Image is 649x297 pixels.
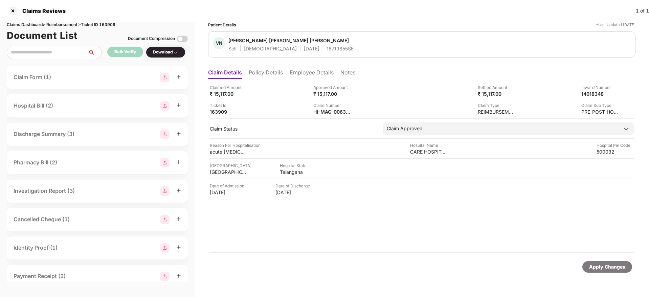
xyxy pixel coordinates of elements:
div: Document Compression [128,36,175,42]
img: svg+xml;base64,PHN2ZyBpZD0iVG9nZ2xlLTMyeDMyIiB4bWxucz0iaHR0cDovL3d3dy53My5vcmcvMjAwMC9zdmciIHdpZH... [177,33,188,44]
div: [DATE] [304,45,319,52]
div: Claims Reviews [18,7,66,14]
div: VN [213,37,225,49]
div: [DEMOGRAPHIC_DATA] [244,45,297,52]
div: Reason For Hospitalisation [210,142,261,148]
li: Employee Details [290,69,334,79]
div: Investigation Report (3) [14,187,75,195]
span: plus [176,273,181,278]
div: REIMBURSEMENT [478,109,515,115]
div: Hospital Bill (2) [14,101,53,110]
img: svg+xml;base64,PHN2ZyBpZD0iR3JvdXBfMjg4MTMiIGRhdGEtbmFtZT0iR3JvdXAgMjg4MTMiIHhtbG5zPSJodHRwOi8vd3... [160,272,170,281]
span: plus [176,131,181,136]
div: Bulk Verify [114,49,136,55]
div: Telangana [280,169,317,175]
img: svg+xml;base64,PHN2ZyBpZD0iR3JvdXBfMjg4MTMiIGRhdGEtbmFtZT0iR3JvdXAgMjg4MTMiIHhtbG5zPSJodHRwOi8vd3... [160,186,170,196]
img: svg+xml;base64,PHN2ZyBpZD0iR3JvdXBfMjg4MTMiIGRhdGEtbmFtZT0iR3JvdXAgMjg4MTMiIHhtbG5zPSJodHRwOi8vd3... [160,101,170,111]
div: Approved Amount [313,84,351,91]
div: Claimed Amount [210,84,247,91]
span: search [88,50,102,55]
div: Identity Proof (1) [14,244,58,252]
div: 1 of 1 [636,7,649,15]
div: Claim Number [313,102,351,109]
div: *Last Updated [DATE] [596,22,635,28]
div: Payment Receipt (2) [14,272,66,280]
div: Ticket Id [210,102,247,109]
div: ₹ 15,117.00 [313,91,351,97]
img: svg+xml;base64,PHN2ZyBpZD0iR3JvdXBfMjg4MTMiIGRhdGEtbmFtZT0iR3JvdXAgMjg4MTMiIHhtbG5zPSJodHRwOi8vd3... [160,215,170,224]
div: Claim Type [478,102,515,109]
img: svg+xml;base64,PHN2ZyBpZD0iR3JvdXBfMjg4MTMiIGRhdGEtbmFtZT0iR3JvdXAgMjg4MTMiIHhtbG5zPSJodHRwOi8vd3... [160,243,170,253]
div: ₹ 15,117.00 [478,91,515,97]
img: svg+xml;base64,PHN2ZyBpZD0iR3JvdXBfMjg4MTMiIGRhdGEtbmFtZT0iR3JvdXAgMjg4MTMiIHhtbG5zPSJodHRwOi8vd3... [160,130,170,139]
div: Date of Discharge [275,183,313,189]
div: acute [MEDICAL_DATA] [210,148,247,155]
div: Claim Status [210,125,376,132]
span: plus [176,160,181,164]
li: Claim Details [208,69,242,79]
div: Hospital State [280,162,317,169]
div: Self [228,45,237,52]
span: plus [176,74,181,79]
h1: Document List [7,28,78,43]
button: search [88,46,102,59]
div: CARE HOSPITALS HI-TECH [410,148,447,155]
div: Pharmacy Bill (2) [14,158,57,167]
div: Discharge Summary (3) [14,130,74,138]
div: [GEOGRAPHIC_DATA] [210,162,251,169]
li: Policy Details [249,69,283,79]
div: [PERSON_NAME] [PERSON_NAME] [PERSON_NAME] [228,37,349,44]
div: HI-MAG-006367067(1) [313,109,351,115]
div: Cancelled Cheque (1) [14,215,70,224]
img: svg+xml;base64,PHN2ZyBpZD0iRHJvcGRvd24tMzJ4MzIiIHhtbG5zPSJodHRwOi8vd3d3LnczLm9yZy8yMDAwL3N2ZyIgd2... [173,50,178,55]
div: Date of Admission [210,183,247,189]
img: svg+xml;base64,PHN2ZyBpZD0iR3JvdXBfMjg4MTMiIGRhdGEtbmFtZT0iR3JvdXAgMjg4MTMiIHhtbG5zPSJodHRwOi8vd3... [160,73,170,82]
div: Claim Sub Type [581,102,619,109]
div: ₹ 15,117.00 [210,91,247,97]
div: Inward Number [581,84,619,91]
div: [GEOGRAPHIC_DATA] [210,169,247,175]
div: Hospital Pin Code [597,142,634,148]
div: 163909 [210,109,247,115]
div: Download [153,49,178,55]
div: Claim Approved [387,125,423,132]
div: 14018348 [581,91,619,97]
div: 500032 [597,148,634,155]
div: [DATE] [210,189,247,196]
div: Hospital Name [410,142,447,148]
div: Settled Amount [478,84,515,91]
span: plus [176,245,181,250]
div: Claims Dashboard > Reimbursement > Ticket ID 163909 [7,22,188,28]
div: [DATE] [275,189,313,196]
div: PRE_POST_HOSPITALIZATION_REIMBURSEMENT [581,109,619,115]
li: Notes [340,69,355,79]
img: svg+xml;base64,PHN2ZyBpZD0iR3JvdXBfMjg4MTMiIGRhdGEtbmFtZT0iR3JvdXAgMjg4MTMiIHhtbG5zPSJodHRwOi8vd3... [160,158,170,167]
div: Apply Changes [589,263,625,271]
span: plus [176,188,181,193]
img: downArrowIcon [623,125,630,132]
div: Patient Details [208,22,236,28]
span: plus [176,103,181,108]
div: Claim Form (1) [14,73,51,82]
span: plus [176,216,181,221]
div: 16719855SE [327,45,354,52]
